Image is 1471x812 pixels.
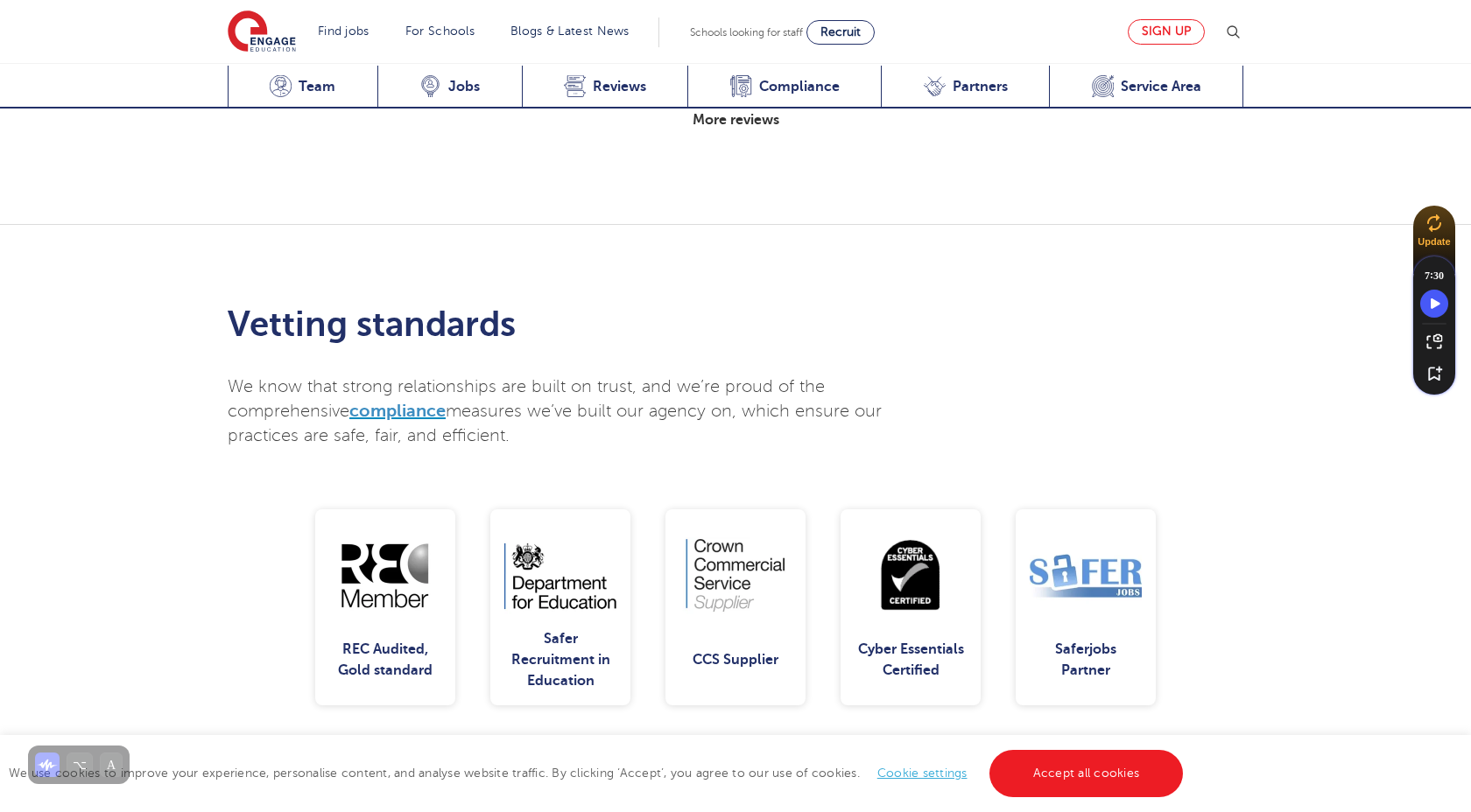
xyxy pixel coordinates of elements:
[953,78,1008,95] span: Partners
[318,24,370,38] a: Find jobs
[228,10,296,54] img: Engage Education
[522,66,688,108] a: Reviews
[228,402,882,445] span: measures we’ve built our agency on, which ensure our practices are safe, fair, and efficient.
[806,20,875,45] a: Recruit
[377,66,522,108] a: Jobs
[228,66,377,108] a: Team
[1121,78,1201,95] span: Service Area
[679,628,792,691] div: CCS Supplier
[299,78,335,95] span: Team
[405,24,475,38] a: For Schools
[1030,628,1142,691] div: Saferjobs Partner
[1049,66,1243,108] a: Service Area
[504,628,616,691] div: Safer Recruitment in Education
[686,105,786,135] a: More reviews
[679,537,792,614] img: CCS
[9,766,1187,780] span: We use cookies to improve your experience, personalise content, and analyse website traffic. By c...
[759,78,840,95] span: Compliance
[1030,537,1142,614] img: Safer
[448,78,480,95] span: Jobs
[329,628,441,691] div: REC Audited, Gold standard
[329,537,441,614] img: REC
[855,628,967,691] div: Cyber Essentials Certified
[593,78,646,95] span: Reviews
[228,304,906,346] h2: Vetting standards
[687,66,881,108] a: Compliance
[877,766,968,780] a: Cookie settings
[504,537,616,614] img: DOE
[690,26,803,38] span: Schools looking for staff
[989,750,1184,797] a: Accept all cookies
[510,24,630,38] a: Blogs & Latest News
[881,66,1049,108] a: Partners
[349,401,446,421] a: compliance
[228,377,825,421] span: We know that strong relationships are built on trust, and we’re proud of the comprehensive
[820,25,861,38] span: Recruit
[1128,19,1205,45] a: Sign up
[855,537,967,614] img: Cyber Essentials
